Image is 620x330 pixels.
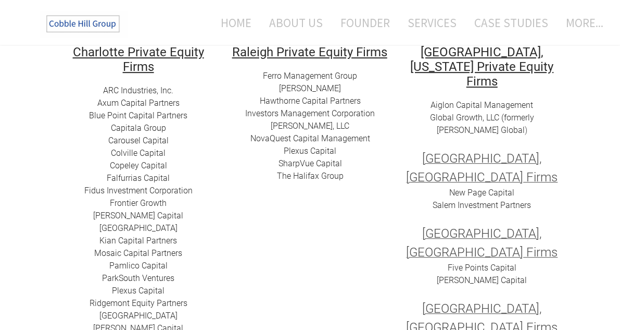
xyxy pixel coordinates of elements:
[232,44,388,59] h2: ​
[433,200,531,210] a: Salem Investment Partners
[400,9,464,36] a: Services
[99,236,177,246] a: ​Kian Capital Partners
[60,44,217,74] h2: ​
[271,121,349,131] a: [PERSON_NAME], LLC
[232,45,387,59] font: Raleigh Private Equity Firms
[263,71,357,81] a: Ferro Management Group
[40,11,128,37] img: The Cobble Hill Group LLC
[279,83,341,93] a: [PERSON_NAME]
[333,9,398,36] a: Founder
[84,186,193,195] a: Fidus Investment Corporation
[279,158,342,168] a: SharpVue Capital
[111,123,166,133] a: Capitala Group​
[205,9,259,36] a: Home
[110,161,167,170] a: Copeley Capital
[107,173,170,183] a: ​Falfurrias Capital
[111,148,166,158] a: ​Colville Capital
[448,263,516,273] a: Five Points Capital​
[245,108,375,118] a: Investors Management Corporation
[103,85,173,95] a: ARC I​ndustries, Inc.
[232,43,387,60] u: ​
[260,96,361,106] a: Hawthorne Capital Partners
[89,111,187,120] a: ​Blue Point Capital Partners
[99,223,178,233] a: [GEOGRAPHIC_DATA]
[110,198,167,208] a: Frontier Growth
[277,171,344,181] a: ​​The Halifax Group
[466,9,556,36] a: Case Studies
[90,298,187,308] a: ​Ridgemont Equity Partners​
[430,113,534,135] a: Global Growth, LLC (formerly [PERSON_NAME] Global
[94,248,182,258] a: Mosaic Capital Partners
[437,275,527,285] a: [PERSON_NAME] Capital
[449,188,514,198] a: New Page Capital
[109,261,168,271] a: ​Pamlico Capital
[99,311,178,321] a: ​[GEOGRAPHIC_DATA]
[410,45,553,89] font: [GEOGRAPHIC_DATA], [US_STATE] Private Equity Firms
[112,286,165,296] a: ​Plexus Capital
[406,226,558,260] font: [GEOGRAPHIC_DATA], [GEOGRAPHIC_DATA] Firms
[431,100,533,110] a: Aiglon Capital Management
[250,133,370,143] a: ​NovaQuest Capital Management
[73,45,204,74] font: Charlotte Private Equity Firms
[558,9,603,36] a: more...
[284,146,336,156] a: ​Plexus Capital
[102,273,174,283] a: ParkSouth Ventures
[97,98,180,108] a: Axum Capital Partners
[108,136,169,145] a: ​​Carousel Capital​​
[93,211,183,221] a: [PERSON_NAME] Capital
[261,9,331,36] a: About Us
[406,151,558,185] font: [GEOGRAPHIC_DATA], [GEOGRAPHIC_DATA] Firms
